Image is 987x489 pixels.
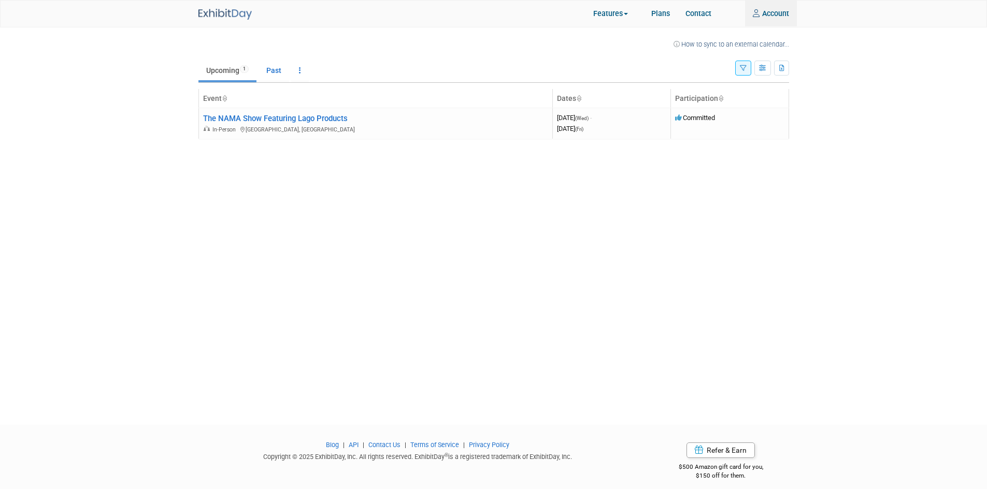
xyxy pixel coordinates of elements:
a: Upcoming1 [198,61,256,80]
span: | [340,441,347,449]
a: Account [745,1,797,26]
a: How to sync to an external calendar... [674,40,789,48]
th: Dates [552,89,670,108]
a: Blog [326,441,339,449]
a: Past [259,61,289,80]
span: - [590,114,592,122]
div: $500 Amazon gift card for you, [653,456,789,480]
span: [DATE] [557,125,583,132]
span: [DATE] [557,114,592,122]
span: (Wed) [575,115,589,121]
th: Participation [670,89,789,108]
img: In-Person Event [204,126,210,131]
img: ExhibitDay [198,9,252,20]
span: (Fri) [575,126,583,132]
a: Plans [643,1,678,26]
div: [GEOGRAPHIC_DATA], [GEOGRAPHIC_DATA] [203,124,548,134]
a: The NAMA Show Featuring Lago Products [203,114,348,123]
th: Event [198,89,552,108]
a: Contact [678,1,719,26]
a: Features [585,2,643,27]
a: API [349,441,359,449]
span: In-Person [212,126,239,133]
span: | [402,441,409,449]
span: | [461,441,467,449]
a: Privacy Policy [469,441,509,449]
sup: ® [445,452,448,458]
a: Refer & Earn [686,442,755,458]
span: | [360,441,367,449]
a: Contact Us [368,441,400,449]
span: 1 [240,65,249,73]
a: Sort by Event Name [222,94,227,102]
a: Sort by Start Date [576,94,581,102]
a: Terms of Service [410,441,459,449]
div: $150 off for them. [653,471,789,480]
div: Copyright © 2025 ExhibitDay, Inc. All rights reserved. ExhibitDay is a registered trademark of Ex... [198,450,638,462]
a: Sort by Participation Type [718,94,723,102]
span: Committed [675,114,715,122]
